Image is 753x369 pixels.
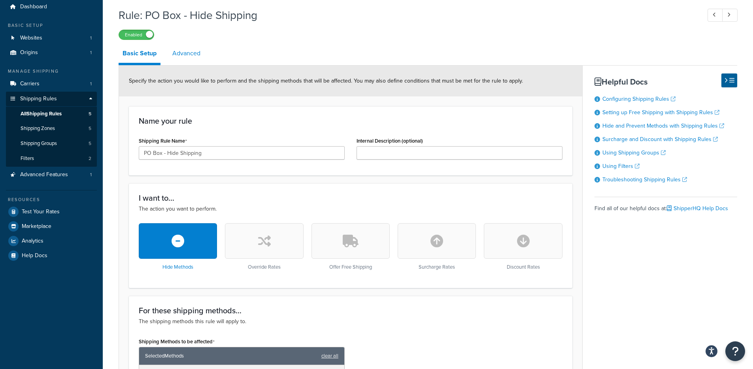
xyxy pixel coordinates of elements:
label: Internal Description (optional) [357,138,423,144]
a: Surcharge and Discount with Shipping Rules [602,135,718,143]
div: Resources [6,196,97,203]
a: Advanced [168,44,204,63]
a: Shipping Rules [6,92,97,106]
span: Shipping Zones [21,125,55,132]
span: All Shipping Rules [21,111,62,117]
h3: Name your rule [139,117,562,125]
span: Advanced Features [20,171,68,178]
h3: I want to... [139,194,562,202]
p: The action you want to perform. [139,205,562,213]
button: Hide Help Docs [721,73,737,87]
a: Using Shipping Groups [602,149,666,157]
span: Dashboard [20,4,47,10]
span: Marketplace [22,223,51,230]
span: Filters [21,155,34,162]
a: Shipping Groups5 [6,136,97,151]
label: Enabled [119,30,154,40]
label: Shipping Rule Name [139,138,187,144]
a: Using Filters [602,162,640,170]
a: AllShipping Rules5 [6,107,97,121]
a: Advanced Features1 [6,168,97,182]
div: Discount Rates [484,223,562,270]
li: Filters [6,151,97,166]
li: Advanced Features [6,168,97,182]
span: Origins [20,49,38,56]
a: Carriers1 [6,77,97,91]
a: clear all [321,350,338,361]
li: Shipping Groups [6,136,97,151]
h3: Helpful Docs [594,77,737,86]
li: Shipping Rules [6,92,97,167]
span: 1 [90,171,92,178]
a: Websites1 [6,31,97,45]
span: 2 [89,155,91,162]
a: Troubleshooting Shipping Rules [602,175,687,184]
p: The shipping methods this rule will apply to. [139,317,562,326]
a: Next Record [722,9,738,22]
span: Shipping Groups [21,140,57,147]
div: Surcharge Rates [398,223,476,270]
span: Help Docs [22,252,47,259]
span: 5 [89,140,91,147]
li: Carriers [6,77,97,91]
span: 5 [89,111,91,117]
a: Configuring Shipping Rules [602,95,676,103]
h1: Rule: PO Box - Hide Shipping [119,8,693,23]
button: Open Resource Center [725,341,745,361]
a: ShipperHQ Help Docs [667,204,728,213]
a: Test Your Rates [6,205,97,219]
span: Websites [20,35,42,41]
a: Basic Setup [119,44,160,65]
div: Manage Shipping [6,68,97,75]
div: Basic Setup [6,22,97,29]
a: Hide and Prevent Methods with Shipping Rules [602,122,724,130]
span: Analytics [22,238,43,245]
span: 1 [90,49,92,56]
div: Offer Free Shipping [311,223,390,270]
div: Hide Methods [139,223,217,270]
span: Selected Methods [145,350,317,361]
span: 5 [89,125,91,132]
span: 1 [90,35,92,41]
span: Carriers [20,81,40,87]
a: Previous Record [708,9,723,22]
li: Websites [6,31,97,45]
li: Origins [6,45,97,60]
a: Shipping Zones5 [6,121,97,136]
a: Marketplace [6,219,97,233]
div: Override Rates [225,223,303,270]
a: Analytics [6,234,97,248]
span: Test Your Rates [22,209,60,215]
a: Help Docs [6,249,97,263]
a: Filters2 [6,151,97,166]
a: Setting up Free Shipping with Shipping Rules [602,108,719,117]
a: Origins1 [6,45,97,60]
span: Specify the action you would like to perform and the shipping methods that will be affected. You ... [129,77,523,85]
h3: For these shipping methods... [139,306,562,315]
span: 1 [90,81,92,87]
li: Shipping Zones [6,121,97,136]
div: Find all of our helpful docs at: [594,197,737,214]
label: Shipping Methods to be affected [139,339,215,345]
span: Shipping Rules [20,96,57,102]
